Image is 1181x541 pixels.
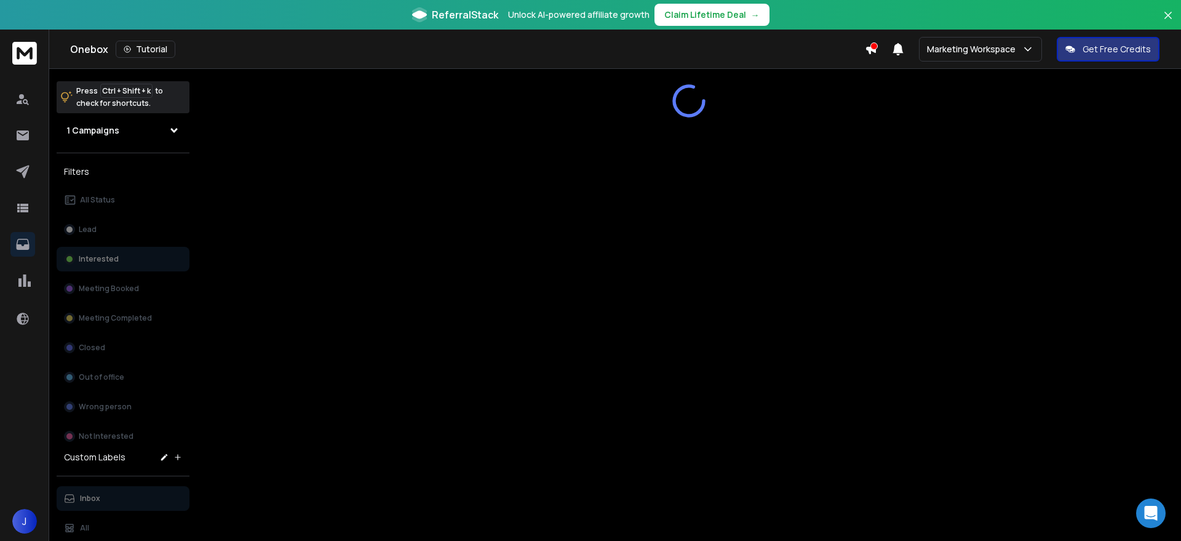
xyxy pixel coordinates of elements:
h3: Custom Labels [64,451,125,463]
p: Press to check for shortcuts. [76,85,163,110]
button: Tutorial [116,41,175,58]
button: Close banner [1160,7,1176,37]
h3: Filters [57,163,189,180]
span: Ctrl + Shift + k [100,84,153,98]
p: Marketing Workspace [927,43,1020,55]
div: Onebox [70,41,865,58]
span: ReferralStack [432,7,498,22]
button: 1 Campaigns [57,118,189,143]
button: Get Free Credits [1057,37,1159,62]
p: Get Free Credits [1083,43,1151,55]
button: J [12,509,37,534]
div: Open Intercom Messenger [1136,499,1166,528]
h1: 1 Campaigns [66,124,119,137]
p: Unlock AI-powered affiliate growth [508,9,650,21]
span: → [751,9,760,21]
button: Claim Lifetime Deal→ [654,4,769,26]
